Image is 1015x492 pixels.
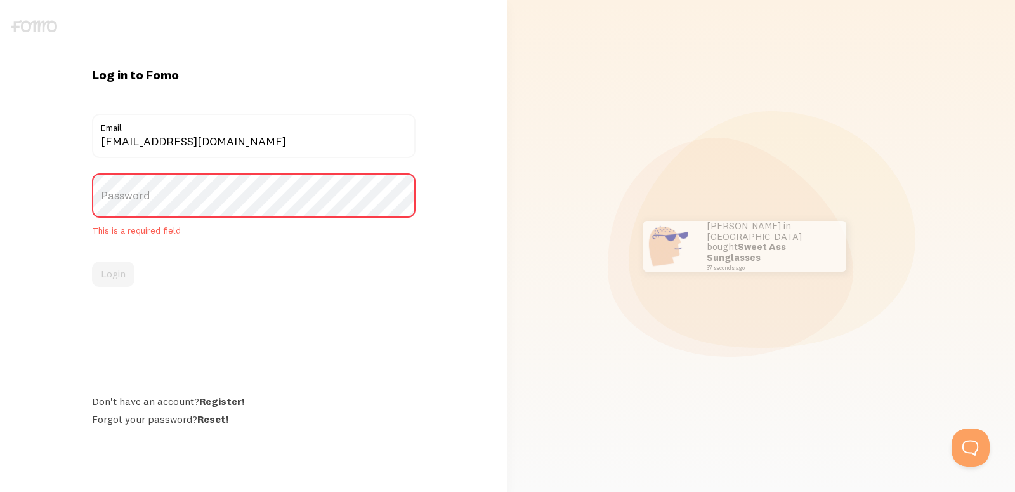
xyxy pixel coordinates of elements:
[92,395,415,408] div: Don't have an account?
[92,225,415,237] span: This is a required field
[92,67,415,83] h1: Log in to Fomo
[92,413,415,425] div: Forgot your password?
[199,395,244,408] a: Register!
[92,173,415,218] label: Password
[952,429,990,467] iframe: Help Scout Beacon - Open
[11,20,57,32] img: fomo-logo-gray-b99e0e8ada9f9040e2984d0d95b3b12da0074ffd48d1e5cb62ac37fc77b0b268.svg
[197,413,228,425] a: Reset!
[92,114,415,135] label: Email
